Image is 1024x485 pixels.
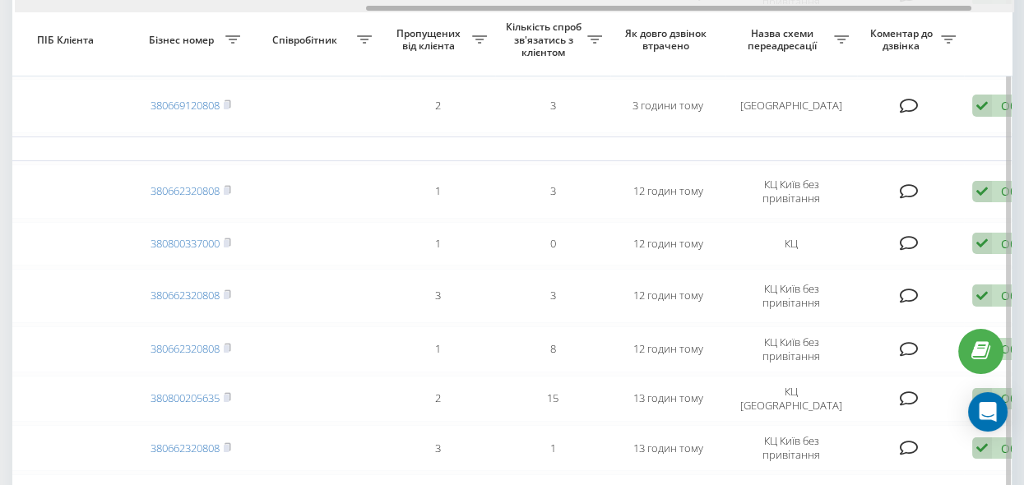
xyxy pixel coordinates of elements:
td: 12 годин тому [610,269,725,323]
td: КЦ Київ без привітання [725,425,857,471]
a: 380669120808 [151,98,220,113]
a: 380800205635 [151,390,220,405]
td: 3 [495,164,610,219]
td: 1 [380,326,495,372]
td: 2 [380,79,495,133]
td: 3 [380,425,495,471]
td: 2 [380,376,495,422]
td: [GEOGRAPHIC_DATA] [725,79,857,133]
td: 0 [495,222,610,266]
div: Open Intercom Messenger [968,392,1008,432]
td: 13 годин тому [610,425,725,471]
a: 380662320808 [151,341,220,356]
td: 3 [495,79,610,133]
span: Коментар до дзвінка [865,27,941,53]
td: 3 [495,269,610,323]
span: Як довго дзвінок втрачено [623,27,712,53]
td: КЦ Київ без привітання [725,164,857,219]
span: Співробітник [257,34,357,47]
td: 12 годин тому [610,164,725,219]
span: Кількість спроб зв'язатись з клієнтом [503,21,587,59]
td: 1 [380,164,495,219]
a: 380800337000 [151,236,220,251]
td: 3 [380,269,495,323]
td: КЦ Київ без привітання [725,326,857,372]
td: 1 [380,222,495,266]
a: 380662320808 [151,441,220,455]
span: Бізнес номер [141,34,225,47]
td: 8 [495,326,610,372]
td: 1 [495,425,610,471]
a: 380662320808 [151,288,220,303]
a: 380662320808 [151,183,220,198]
td: 12 годин тому [610,326,725,372]
td: 15 [495,376,610,422]
td: КЦ [725,222,857,266]
span: Пропущених від клієнта [388,27,472,53]
td: КЦ [GEOGRAPHIC_DATA] [725,376,857,422]
td: 12 годин тому [610,222,725,266]
span: Назва схеми переадресації [734,27,834,53]
td: КЦ Київ без привітання [725,269,857,323]
td: 13 годин тому [610,376,725,422]
td: 3 години тому [610,79,725,133]
span: ПІБ Клієнта [16,34,119,47]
